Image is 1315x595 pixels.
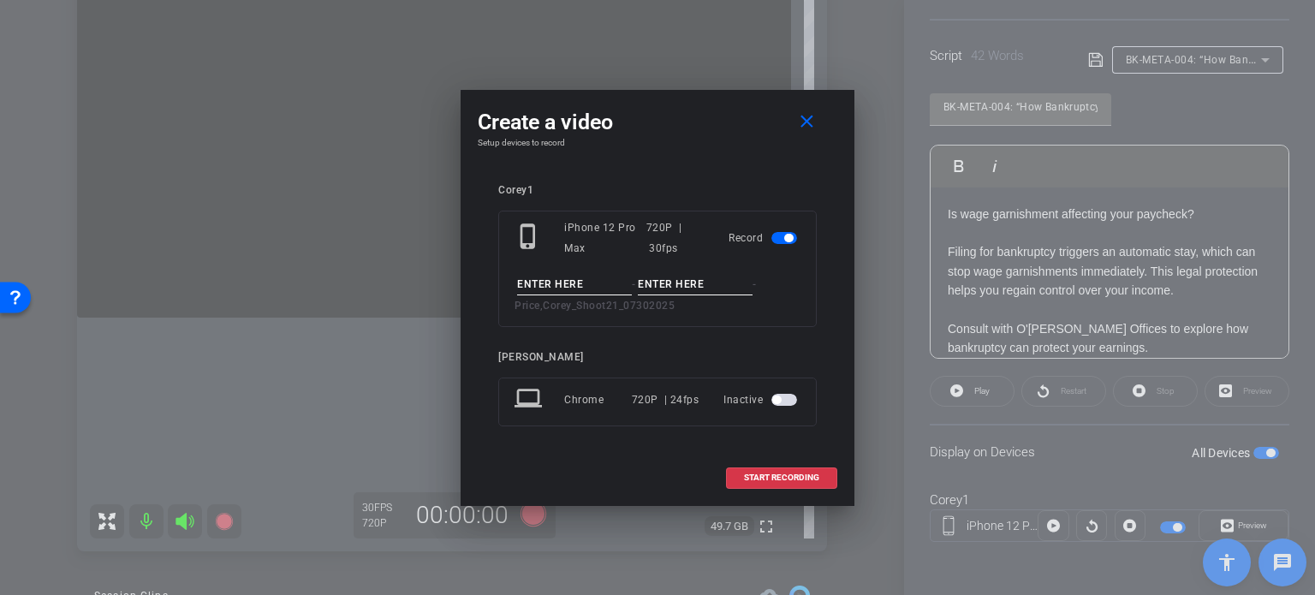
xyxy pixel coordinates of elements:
span: - [753,278,757,290]
div: [PERSON_NAME] [498,351,817,364]
input: ENTER HERE [517,274,632,295]
div: Chrome [564,384,632,415]
span: START RECORDING [744,473,819,482]
span: Price,Corey_Shoot21_07302025 [515,300,675,312]
mat-icon: close [796,111,818,133]
div: Inactive [723,384,800,415]
button: START RECORDING [726,467,837,489]
div: 720P | 24fps [632,384,699,415]
mat-icon: laptop [515,384,545,415]
input: ENTER HERE [638,274,753,295]
div: Corey1 [498,184,817,197]
div: 720P | 30fps [646,217,704,259]
div: iPhone 12 Pro Max [564,217,646,259]
span: - [632,278,636,290]
div: Create a video [478,107,837,138]
mat-icon: phone_iphone [515,223,545,253]
div: Record [729,217,800,259]
h4: Setup devices to record [478,138,837,148]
